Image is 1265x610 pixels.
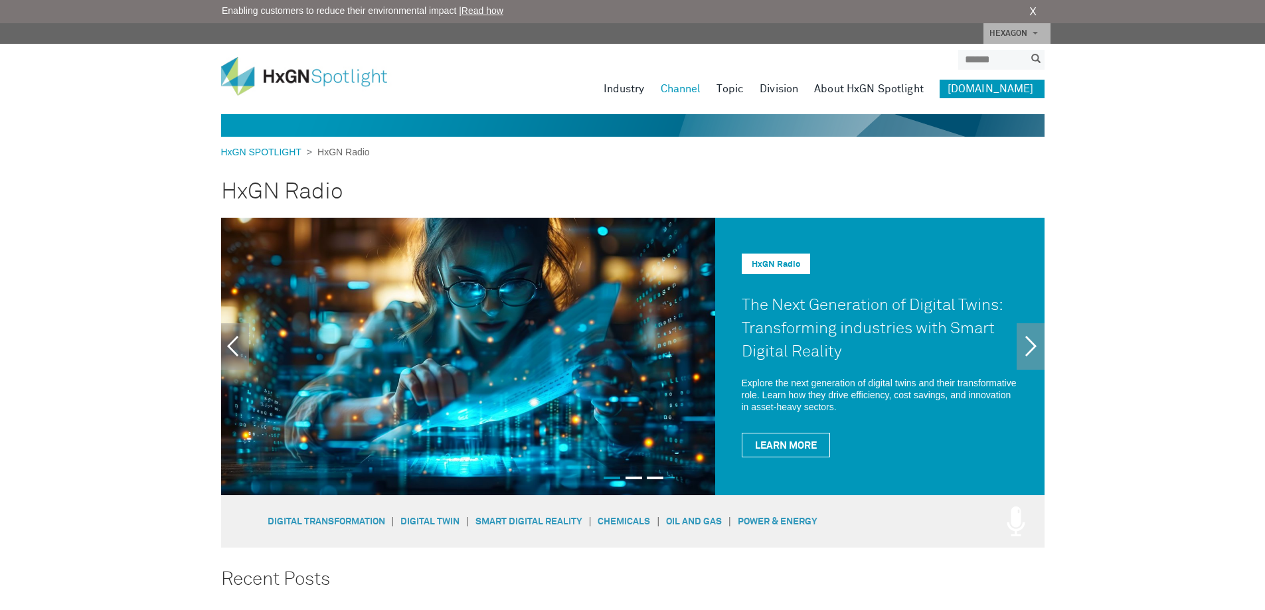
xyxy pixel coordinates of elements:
[221,145,370,159] div: >
[742,297,1002,360] a: The Next Generation of Digital Twins: Transforming industries with Smart Digital Reality
[268,517,385,526] a: Digital Transformation
[312,147,370,157] span: HxGN Radio
[1017,323,1045,370] a: Next
[604,80,645,98] a: Industry
[650,515,666,527] span: |
[221,147,307,157] a: HxGN SPOTLIGHT
[598,517,650,526] a: Chemicals
[661,80,701,98] a: Channel
[722,515,738,527] span: |
[738,517,817,526] a: Power & Energy
[717,80,744,98] a: Topic
[1029,4,1037,20] a: X
[742,433,830,457] a: Learn More
[222,4,503,18] span: Enabling customers to reduce their environmental impact |
[752,260,800,269] a: HxGN Radio
[940,80,1045,98] a: [DOMAIN_NAME]
[742,377,1018,413] p: Explore the next generation of digital twins and their transformative role. Learn how they drive ...
[462,5,503,16] a: Read how
[475,517,582,526] a: Smart Digital Reality
[666,517,722,526] a: Oil and gas
[983,23,1051,44] a: HEXAGON
[385,515,401,527] span: |
[221,57,407,96] img: HxGN Spotlight
[221,218,715,495] img: The Next Generation of Digital Twins: Transforming industries with Smart Digital Reality
[221,570,1045,590] h3: Recent Posts
[400,517,460,526] a: Digital Twin
[221,323,249,370] a: Previous
[760,80,798,98] a: Division
[221,169,1045,214] h2: HxGN Radio
[814,80,924,98] a: About HxGN Spotlight
[582,515,598,527] span: |
[460,515,475,527] span: |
